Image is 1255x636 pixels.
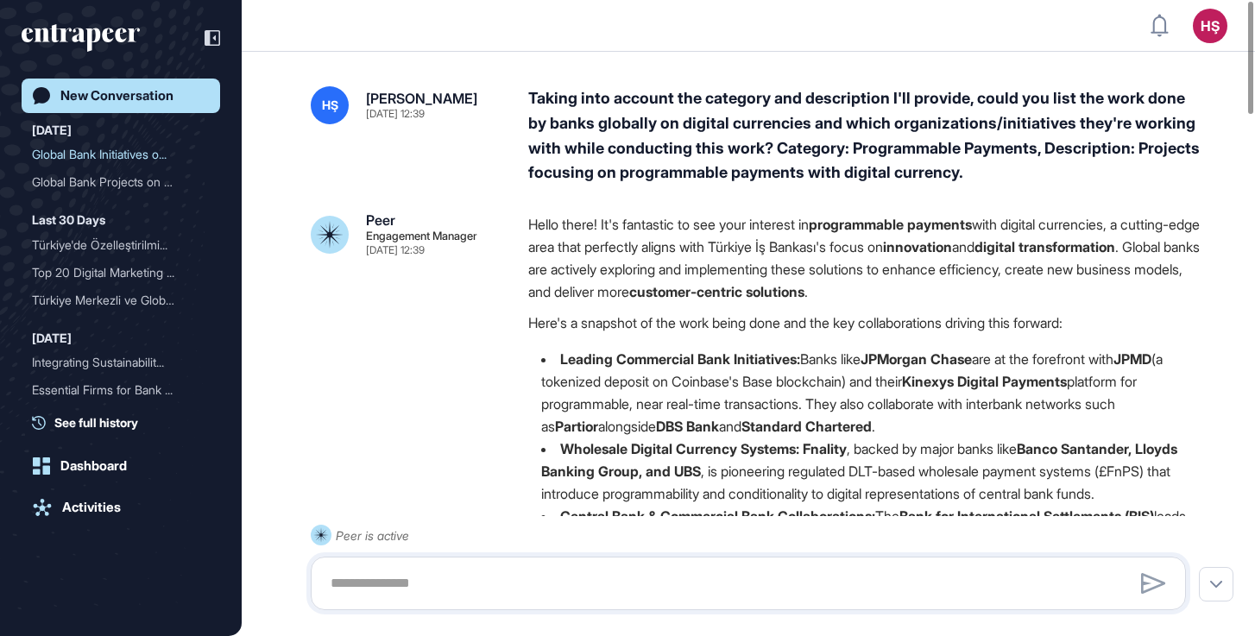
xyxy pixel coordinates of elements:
div: [DATE] [32,120,72,141]
strong: Central Bank & Commercial Bank Collaborations: [560,507,875,525]
div: Activities [62,500,121,515]
strong: JPMD [1113,350,1151,368]
div: Global Bank Initiatives on Programmable Payments Using Digital Currencies [32,141,210,168]
strong: DBS Bank [656,418,719,435]
strong: Fnality [803,440,847,457]
a: Dashboard [22,449,220,483]
div: Essential Firms for Bank ... [32,376,196,404]
strong: customer-centric solutions [629,283,804,300]
strong: Kinexys Digital Payments [902,373,1067,390]
div: Essential Firms for Bank Collaborations: Established and Startup Companies [32,376,210,404]
li: The leads significant initiatives like (exploring tokenized commercial bank deposits with 43 priv... [528,505,1200,617]
li: , backed by major banks like , is pioneering regulated DLT-based wholesale payment systems (£FnPS... [528,438,1200,505]
div: Last 30 Days [32,210,105,230]
div: Peer [366,213,395,227]
div: [DATE] [32,328,72,349]
div: Top 20 Digital Marketing ... [32,259,196,287]
div: Türkiye Merkezli ve Global Hizmet Veren Ürün Kullanım Analizi Firmaları [32,287,210,314]
a: New Conversation [22,79,220,113]
div: entrapeer-logo [22,24,140,52]
strong: innovation [883,238,952,255]
span: See full history [54,413,138,431]
div: Taking into account the category and description I'll provide, could you list the work done by ba... [528,86,1200,186]
div: Integrating Sustainability Applications for Bank Customers [32,349,210,376]
strong: Leading Commercial Bank Initiatives: [560,350,800,368]
div: Global Bank Projects on T... [32,168,196,196]
div: Dashboard [60,458,127,474]
div: Top 20 Digital Marketing Solutions Worldwide [32,259,210,287]
a: See full history [32,413,220,431]
div: Türkiye Merkezli ve Globa... [32,287,196,314]
strong: Standard Chartered [741,418,872,435]
div: New Conversation [60,88,173,104]
p: Here's a snapshot of the work being done and the key collaborations driving this forward: [528,312,1200,334]
strong: programmable payments [809,216,972,233]
div: Global Bank Projects on Tokenization and Digital Currencies: Collaborations and Initiatives [32,168,210,196]
strong: Partior [555,418,598,435]
div: Peer is active [336,525,409,546]
a: Activities [22,490,220,525]
p: Hello there! It's fantastic to see your interest in with digital currencies, a cutting-edge area ... [528,213,1200,303]
div: Türkiye'de Özelleştirilmi... [32,231,196,259]
div: [PERSON_NAME] [366,91,477,105]
li: Banks like are at the forefront with (a tokenized deposit on Coinbase's Base blockchain) and thei... [528,348,1200,438]
div: Engagement Manager [366,230,477,242]
strong: digital transformation [974,238,1115,255]
span: HŞ [322,98,338,112]
div: Türkiye'de Özelleştirilmiş AI Görsel İşleme Çözümleri Geliştiren Şirketler [32,231,210,259]
button: HŞ [1193,9,1227,43]
strong: Bank for International Settlements (BIS) [899,507,1154,525]
strong: Wholesale Digital Currency Systems: [560,440,799,457]
div: [DATE] 12:39 [366,109,425,119]
strong: JPMorgan Chase [861,350,972,368]
div: [DATE] 12:39 [366,245,425,255]
div: Global Bank Initiatives o... [32,141,196,168]
div: Integrating Sustainabilit... [32,349,196,376]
